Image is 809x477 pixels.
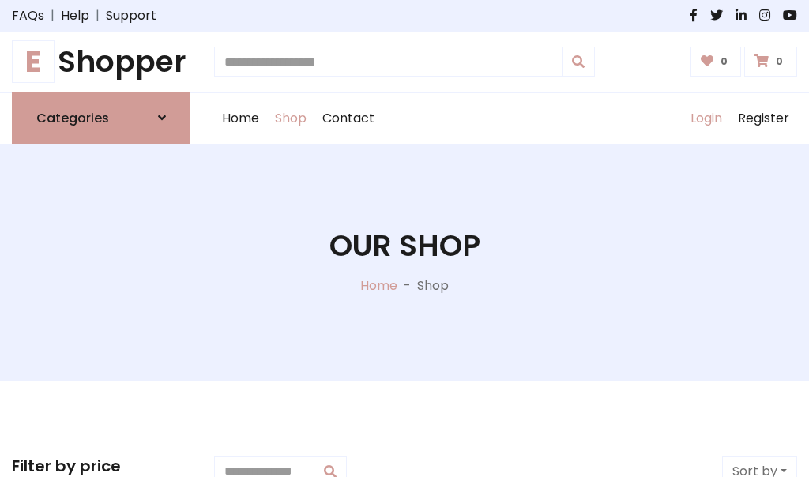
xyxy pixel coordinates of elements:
[683,93,730,144] a: Login
[36,111,109,126] h6: Categories
[12,6,44,25] a: FAQs
[744,47,797,77] a: 0
[329,228,480,264] h1: Our Shop
[44,6,61,25] span: |
[772,54,787,69] span: 0
[417,276,449,295] p: Shop
[717,54,732,69] span: 0
[106,6,156,25] a: Support
[730,93,797,144] a: Register
[360,276,397,295] a: Home
[12,92,190,144] a: Categories
[89,6,106,25] span: |
[12,456,190,475] h5: Filter by price
[12,40,55,83] span: E
[690,47,742,77] a: 0
[12,44,190,80] a: EShopper
[314,93,382,144] a: Contact
[12,44,190,80] h1: Shopper
[214,93,267,144] a: Home
[267,93,314,144] a: Shop
[397,276,417,295] p: -
[61,6,89,25] a: Help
